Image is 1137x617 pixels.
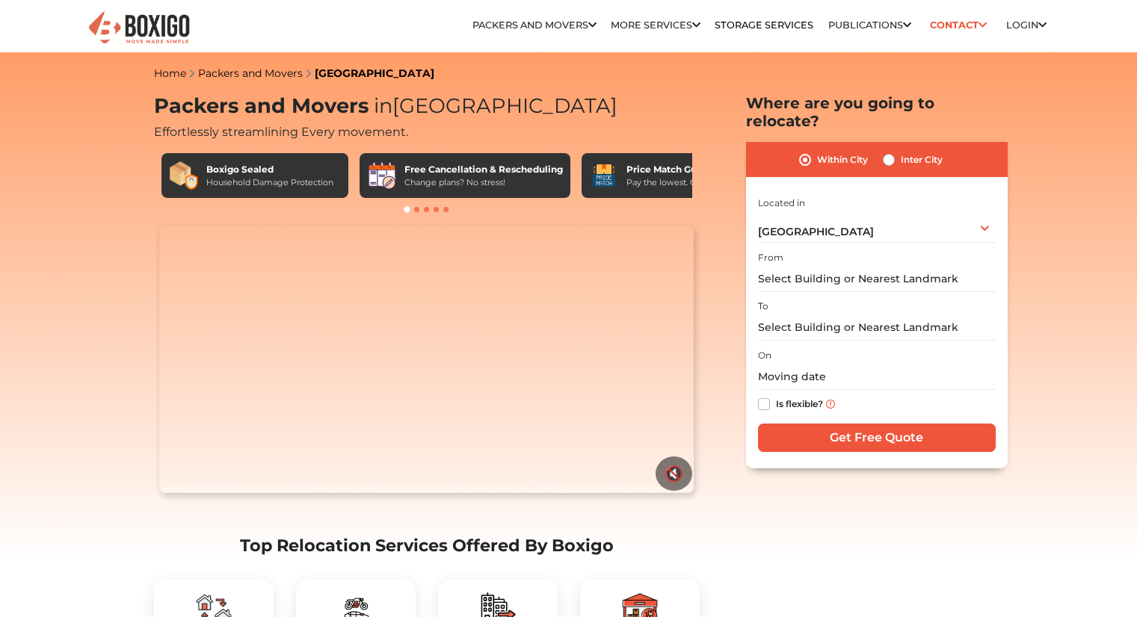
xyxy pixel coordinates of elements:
div: Price Match Guarantee [626,163,740,176]
span: in [374,93,392,118]
img: info [826,400,835,409]
label: Located in [758,196,805,210]
div: Pay the lowest. Guaranteed! [626,176,740,189]
a: Login [1006,19,1047,31]
div: Change plans? No stress! [404,176,563,189]
a: Packers and Movers [198,66,303,80]
span: Effortlessly streamlining Every movement. [154,125,408,139]
span: [GEOGRAPHIC_DATA] [369,93,617,118]
video: Your browser does not support the video tag. [159,226,694,493]
h1: Packers and Movers [154,94,700,119]
div: Household Damage Protection [206,176,333,189]
h2: Top Relocation Services Offered By Boxigo [154,536,700,556]
input: Select Building or Nearest Landmark [758,314,996,341]
input: Moving date [758,364,996,390]
input: Get Free Quote [758,424,996,452]
div: Boxigo Sealed [206,163,333,176]
label: From [758,251,783,264]
a: More services [611,19,700,31]
a: Contact [925,13,992,37]
input: Select Building or Nearest Landmark [758,266,996,292]
a: [GEOGRAPHIC_DATA] [315,66,434,80]
img: Boxigo [87,10,191,46]
a: Storage Services [715,19,813,31]
label: To [758,300,768,313]
button: 🔇 [656,456,692,491]
div: Free Cancellation & Rescheduling [404,163,563,176]
span: [GEOGRAPHIC_DATA] [758,225,874,238]
a: Publications [828,19,911,31]
label: Within City [817,151,868,169]
label: Inter City [901,151,943,169]
label: On [758,349,771,362]
h2: Where are you going to relocate? [746,94,1008,130]
label: Is flexible? [776,395,823,411]
a: Home [154,66,186,80]
a: Packers and Movers [472,19,597,31]
img: Free Cancellation & Rescheduling [367,161,397,190]
img: Price Match Guarantee [589,161,619,190]
img: Boxigo Sealed [169,161,199,190]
